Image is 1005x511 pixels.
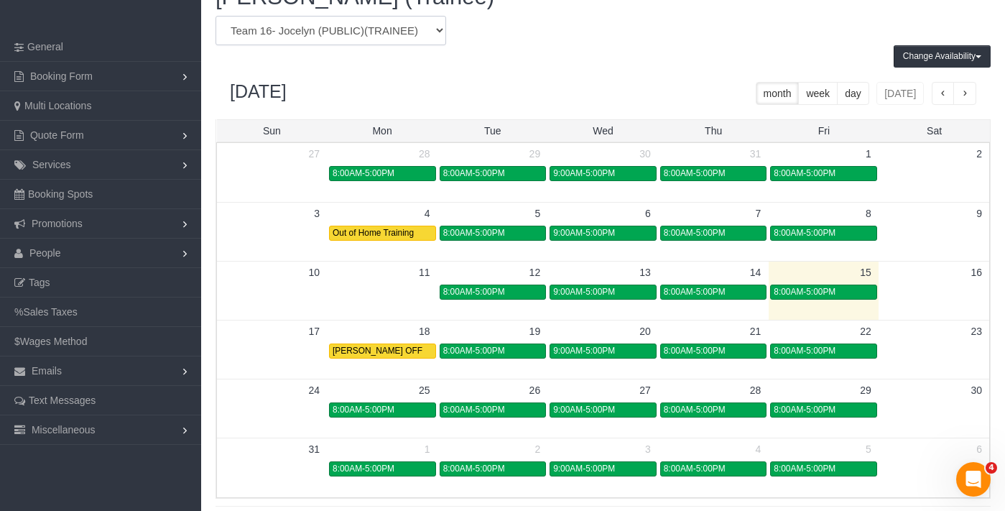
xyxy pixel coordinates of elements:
[553,346,615,356] span: 9:00AM-5:00PM
[956,462,991,497] iframe: Intercom live chat
[664,346,726,356] span: 8:00AM-5:00PM
[443,287,505,297] span: 8:00AM-5:00PM
[527,438,547,460] a: 2
[553,287,615,297] span: 9:00AM-5:00PM
[443,228,505,238] span: 8:00AM-5:00PM
[301,379,327,401] a: 24
[301,438,327,460] a: 31
[632,321,658,342] a: 20
[969,438,989,460] a: 6
[333,228,414,238] span: Out of Home Training
[301,143,327,165] a: 27
[372,125,392,137] span: Mon
[858,438,879,460] a: 5
[798,82,838,105] button: week
[774,168,835,178] span: 8:00AM-5:00PM
[774,228,835,238] span: 8:00AM-5:00PM
[23,306,77,318] span: Sales Taxes
[743,379,769,401] a: 28
[443,405,505,415] span: 8:00AM-5:00PM
[522,379,548,401] a: 26
[27,41,63,52] span: General
[24,100,91,111] span: Multi Locations
[29,395,96,406] span: Text Messages
[638,203,658,224] a: 6
[894,45,991,68] button: Change Availability
[230,82,287,102] h2: [DATE]
[593,125,613,137] span: Wed
[963,262,989,283] a: 16
[301,321,327,342] a: 17
[30,70,93,82] span: Booking Form
[333,405,394,415] span: 8:00AM-5:00PM
[969,203,989,224] a: 9
[527,203,547,224] a: 5
[417,203,437,224] a: 4
[963,321,989,342] a: 23
[553,228,615,238] span: 9:00AM-5:00PM
[28,188,93,200] span: Booking Spots
[858,203,879,224] a: 8
[749,438,769,460] a: 4
[858,143,879,165] a: 1
[774,287,835,297] span: 8:00AM-5:00PM
[553,168,615,178] span: 9:00AM-5:00PM
[333,168,394,178] span: 8:00AM-5:00PM
[837,82,869,105] button: day
[818,125,830,137] span: Fri
[263,125,281,137] span: Sun
[664,228,726,238] span: 8:00AM-5:00PM
[32,159,71,170] span: Services
[853,379,879,401] a: 29
[756,82,800,105] button: month
[522,262,548,283] a: 12
[412,143,437,165] a: 28
[664,405,726,415] span: 8:00AM-5:00PM
[29,277,50,288] span: Tags
[553,464,615,474] span: 9:00AM-5:00PM
[853,262,879,283] a: 15
[927,125,942,137] span: Sat
[853,321,879,342] a: 22
[29,247,61,259] span: People
[443,346,505,356] span: 8:00AM-5:00PM
[705,125,722,137] span: Thu
[30,129,84,141] span: Quote Form
[32,218,83,229] span: Promotions
[638,438,658,460] a: 3
[963,379,989,401] a: 30
[412,379,437,401] a: 25
[522,143,548,165] a: 29
[412,262,437,283] a: 11
[664,464,726,474] span: 8:00AM-5:00PM
[876,82,924,105] button: [DATE]
[333,346,422,356] span: [PERSON_NAME] OFF
[307,203,327,224] a: 3
[417,438,437,460] a: 1
[522,321,548,342] a: 19
[749,203,769,224] a: 7
[986,462,997,474] span: 4
[20,336,88,347] span: Wages Method
[333,464,394,474] span: 8:00AM-5:00PM
[32,424,96,436] span: Miscellaneous
[32,365,62,377] span: Emails
[443,464,505,474] span: 8:00AM-5:00PM
[969,143,989,165] a: 2
[632,262,658,283] a: 13
[664,287,726,297] span: 8:00AM-5:00PM
[301,262,327,283] a: 10
[664,168,726,178] span: 8:00AM-5:00PM
[743,262,769,283] a: 14
[412,321,437,342] a: 18
[632,143,658,165] a: 30
[632,379,658,401] a: 27
[443,168,505,178] span: 8:00AM-5:00PM
[774,346,835,356] span: 8:00AM-5:00PM
[743,321,769,342] a: 21
[774,464,835,474] span: 8:00AM-5:00PM
[484,125,501,137] span: Tue
[774,405,835,415] span: 8:00AM-5:00PM
[743,143,769,165] a: 31
[553,405,615,415] span: 9:00AM-5:00PM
